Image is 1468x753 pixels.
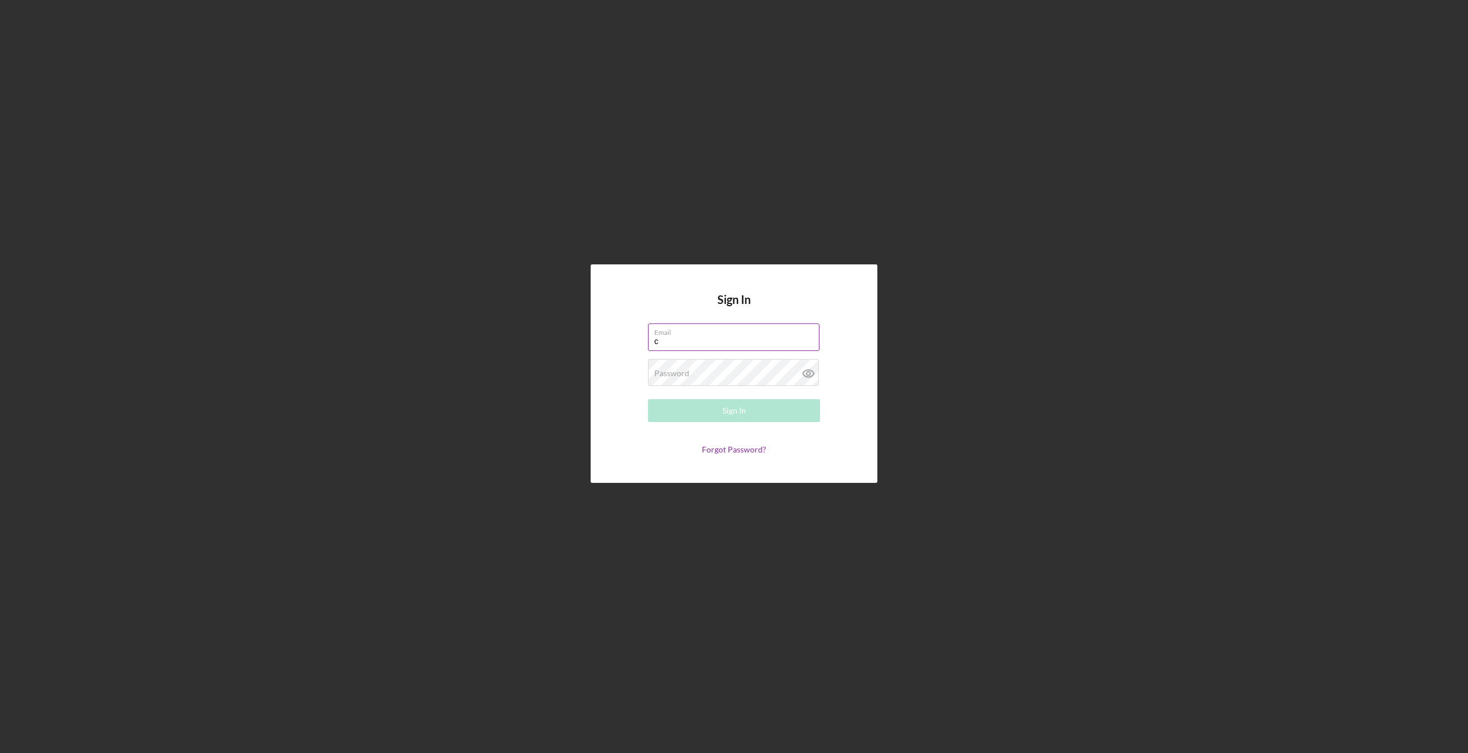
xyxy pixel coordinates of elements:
[654,324,819,337] label: Email
[702,444,766,454] a: Forgot Password?
[654,369,689,378] label: Password
[717,293,751,323] h4: Sign In
[723,399,746,422] div: Sign In
[648,399,820,422] button: Sign In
